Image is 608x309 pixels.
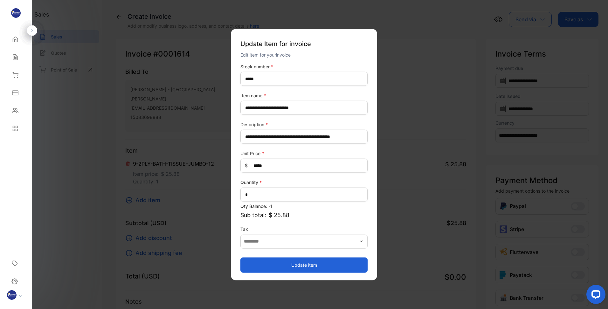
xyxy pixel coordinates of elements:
[240,226,368,232] label: Tax
[240,179,368,186] label: Quantity
[240,121,368,128] label: Description
[240,150,368,157] label: Unit Price
[240,63,368,70] label: Stock number
[7,290,17,300] img: profile
[240,37,368,51] p: Update Item for invoice
[240,257,368,272] button: Update item
[240,92,368,99] label: Item name
[245,162,248,169] span: $
[581,282,608,309] iframe: LiveChat chat widget
[11,8,21,18] img: logo
[240,203,368,209] p: Qty Balance: -1
[240,52,291,58] span: Edit item for your invoice
[240,211,368,219] p: Sub total:
[269,211,289,219] span: $ 25.88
